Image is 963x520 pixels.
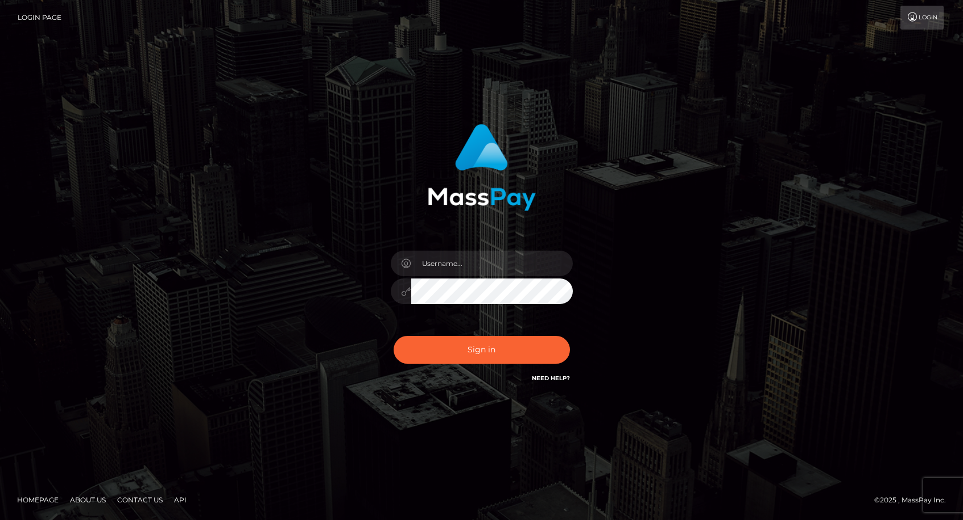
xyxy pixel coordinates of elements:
[428,124,536,211] img: MassPay Login
[411,251,573,276] input: Username...
[900,6,944,30] a: Login
[532,375,570,382] a: Need Help?
[874,494,954,506] div: © 2025 , MassPay Inc.
[65,491,110,509] a: About Us
[13,491,63,509] a: Homepage
[170,491,191,509] a: API
[113,491,167,509] a: Contact Us
[394,336,570,364] button: Sign in
[18,6,61,30] a: Login Page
